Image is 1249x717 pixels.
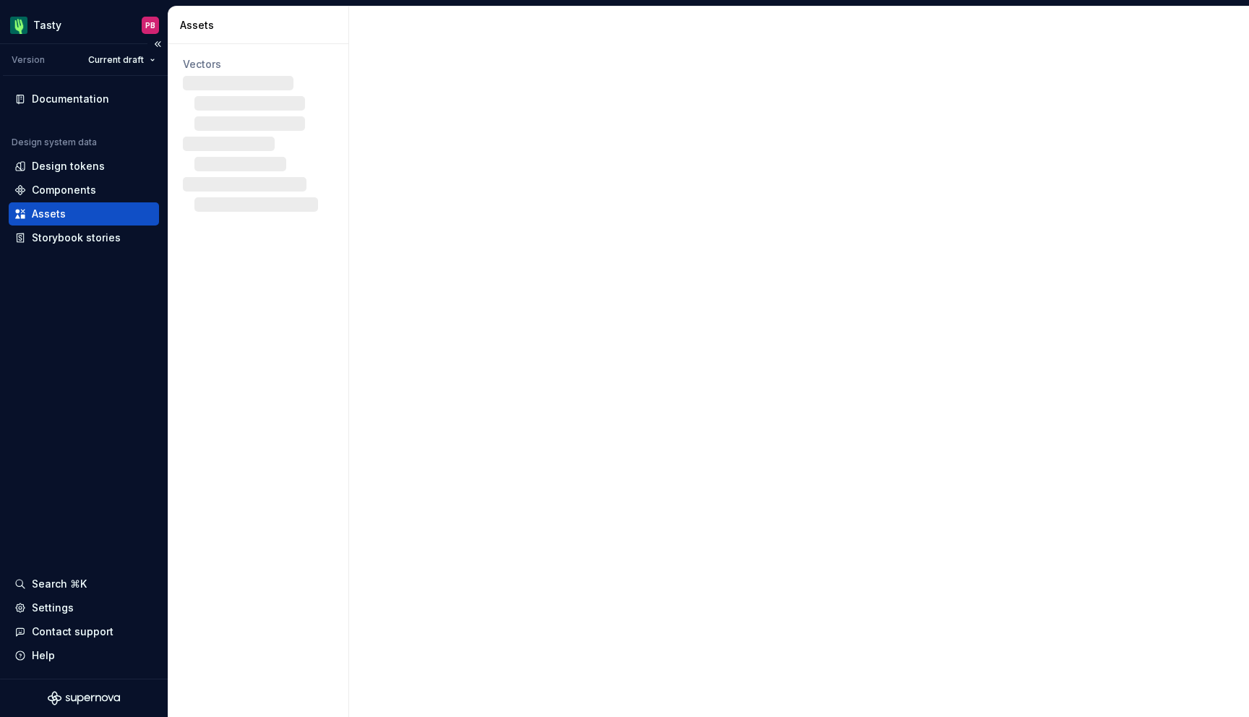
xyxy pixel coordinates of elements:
a: Settings [9,596,159,619]
div: PB [145,20,155,31]
img: 5a785b6b-c473-494b-9ba3-bffaf73304c7.png [10,17,27,34]
button: Help [9,644,159,667]
div: Help [32,648,55,663]
button: Current draft [82,50,162,70]
div: Assets [180,18,343,33]
button: TastyPB [3,9,165,40]
a: Documentation [9,87,159,111]
div: Search ⌘K [32,577,87,591]
a: Design tokens [9,155,159,178]
a: Components [9,179,159,202]
div: Vectors [183,57,334,72]
span: Current draft [88,54,144,66]
div: Design tokens [32,159,105,173]
a: Storybook stories [9,226,159,249]
div: Version [12,54,45,66]
a: Assets [9,202,159,226]
div: Settings [32,601,74,615]
div: Storybook stories [32,231,121,245]
div: Assets [32,207,66,221]
div: Components [32,183,96,197]
svg: Supernova Logo [48,691,120,705]
button: Search ⌘K [9,572,159,596]
button: Collapse sidebar [147,34,168,54]
div: Documentation [32,92,109,106]
div: Tasty [33,18,61,33]
div: Contact support [32,624,113,639]
button: Contact support [9,620,159,643]
div: Design system data [12,137,97,148]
